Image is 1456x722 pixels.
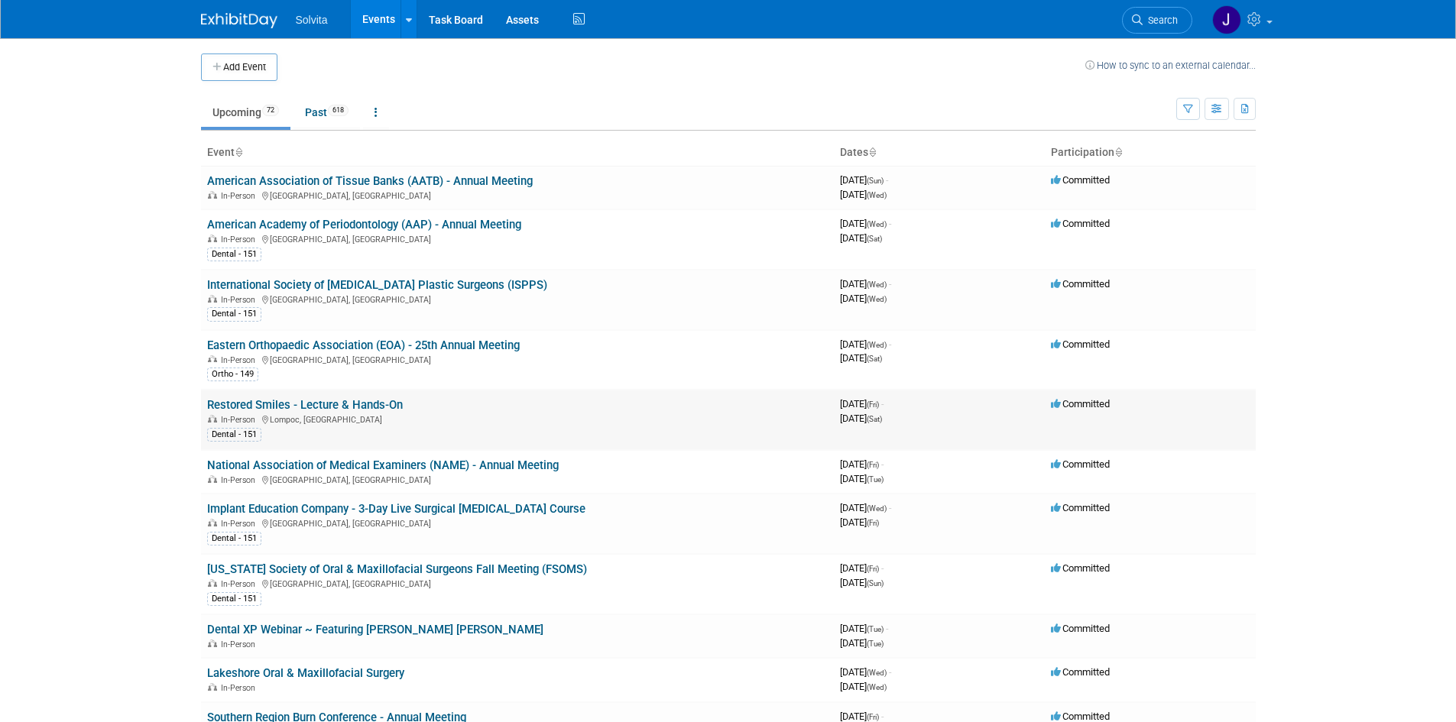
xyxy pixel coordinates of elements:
[867,669,887,677] span: (Wed)
[221,683,260,693] span: In-Person
[1051,338,1110,350] span: Committed
[208,191,217,199] img: In-Person Event
[235,146,242,158] a: Sort by Event Name
[207,398,403,412] a: Restored Smiles - Lecture & Hands-On
[867,475,884,484] span: (Tue)
[221,639,260,649] span: In-Person
[207,293,828,305] div: [GEOGRAPHIC_DATA], [GEOGRAPHIC_DATA]
[840,562,884,574] span: [DATE]
[207,516,828,529] div: [GEOGRAPHIC_DATA], [GEOGRAPHIC_DATA]
[207,189,828,201] div: [GEOGRAPHIC_DATA], [GEOGRAPHIC_DATA]
[1051,218,1110,229] span: Committed
[1051,174,1110,186] span: Committed
[1051,666,1110,678] span: Committed
[840,516,879,528] span: [DATE]
[207,502,585,516] a: Implant Education Company - 3-Day Live Surgical [MEDICAL_DATA] Course
[208,475,217,483] img: In-Person Event
[1051,623,1110,634] span: Committed
[208,235,217,242] img: In-Person Event
[840,473,884,484] span: [DATE]
[207,307,261,321] div: Dental - 151
[1045,140,1256,166] th: Participation
[881,711,884,722] span: -
[834,140,1045,166] th: Dates
[207,248,261,261] div: Dental - 151
[1212,5,1241,34] img: Josh Richardson
[262,105,279,116] span: 72
[208,639,217,647] img: In-Person Event
[1143,15,1178,26] span: Search
[201,140,834,166] th: Event
[867,280,887,289] span: (Wed)
[221,475,260,485] span: In-Person
[867,235,882,243] span: (Sat)
[840,413,882,424] span: [DATE]
[221,235,260,244] span: In-Person
[867,579,884,588] span: (Sun)
[840,218,891,229] span: [DATE]
[840,637,884,649] span: [DATE]
[207,413,828,425] div: Lompoc, [GEOGRAPHIC_DATA]
[207,592,261,606] div: Dental - 151
[867,625,884,633] span: (Tue)
[840,666,891,678] span: [DATE]
[221,295,260,305] span: In-Person
[208,355,217,363] img: In-Person Event
[1051,502,1110,513] span: Committed
[1051,278,1110,290] span: Committed
[867,461,879,469] span: (Fri)
[886,623,888,634] span: -
[889,338,891,350] span: -
[293,98,360,127] a: Past618
[867,400,879,409] span: (Fri)
[881,398,884,410] span: -
[840,458,884,470] span: [DATE]
[840,502,891,513] span: [DATE]
[867,683,887,691] span: (Wed)
[867,191,887,199] span: (Wed)
[867,713,879,721] span: (Fri)
[207,218,521,231] a: American Academy of Periodontology (AAP) - Annual Meeting
[296,14,328,26] span: Solvita
[208,519,217,526] img: In-Person Event
[867,176,884,185] span: (Sun)
[840,623,888,634] span: [DATE]
[207,623,543,636] a: Dental XP Webinar ~ Featuring [PERSON_NAME] [PERSON_NAME]
[328,105,349,116] span: 618
[867,519,879,527] span: (Fri)
[207,473,828,485] div: [GEOGRAPHIC_DATA], [GEOGRAPHIC_DATA]
[840,278,891,290] span: [DATE]
[221,415,260,425] span: In-Person
[207,666,404,680] a: Lakeshore Oral & Maxillofacial Surgery
[1085,60,1256,71] a: How to sync to an external calendar...
[867,415,882,423] span: (Sat)
[840,352,882,364] span: [DATE]
[207,577,828,589] div: [GEOGRAPHIC_DATA], [GEOGRAPHIC_DATA]
[208,683,217,691] img: In-Person Event
[207,232,828,244] div: [GEOGRAPHIC_DATA], [GEOGRAPHIC_DATA]
[867,295,887,303] span: (Wed)
[889,218,891,229] span: -
[1051,562,1110,574] span: Committed
[889,666,891,678] span: -
[207,367,258,381] div: Ortho - 149
[867,504,887,513] span: (Wed)
[889,502,891,513] span: -
[840,681,887,692] span: [DATE]
[221,579,260,589] span: In-Person
[221,519,260,529] span: In-Person
[207,353,828,365] div: [GEOGRAPHIC_DATA], [GEOGRAPHIC_DATA]
[867,220,887,228] span: (Wed)
[889,278,891,290] span: -
[208,295,217,303] img: In-Person Event
[886,174,888,186] span: -
[867,565,879,573] span: (Fri)
[207,338,520,352] a: Eastern Orthopaedic Association (EOA) - 25th Annual Meeting
[868,146,876,158] a: Sort by Start Date
[840,189,887,200] span: [DATE]
[1051,711,1110,722] span: Committed
[201,53,277,81] button: Add Event
[867,355,882,363] span: (Sat)
[208,579,217,587] img: In-Person Event
[840,338,891,350] span: [DATE]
